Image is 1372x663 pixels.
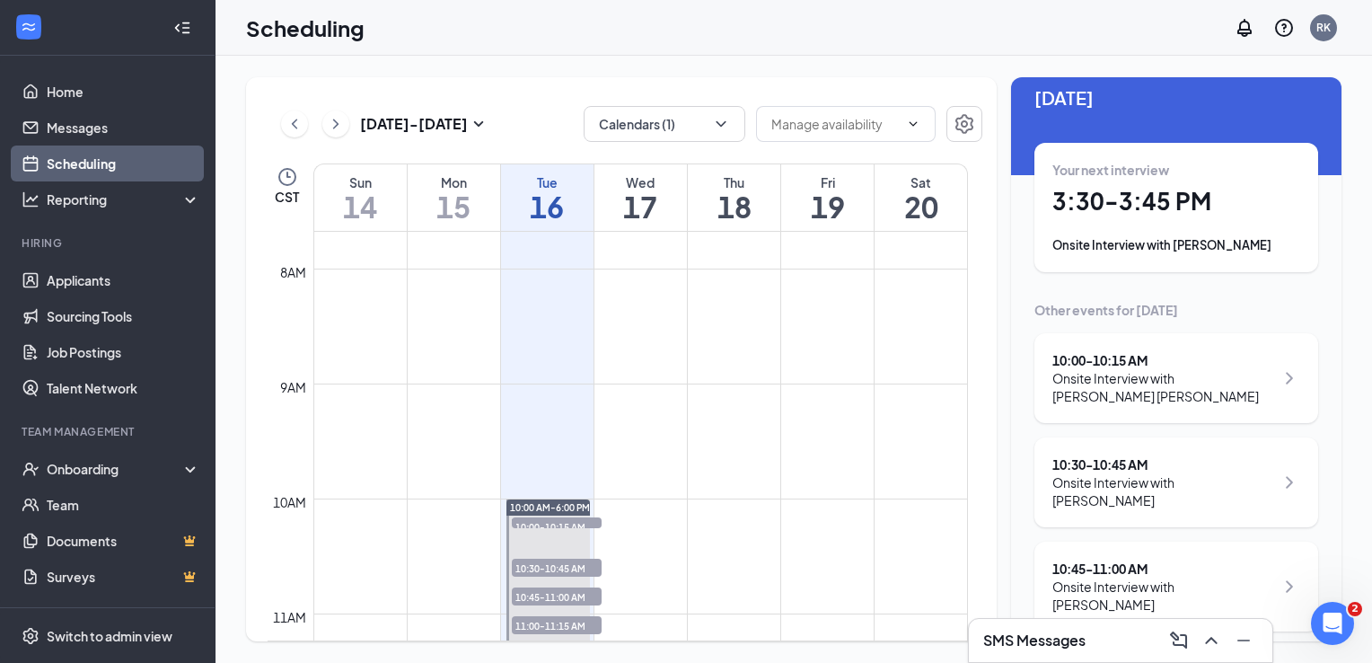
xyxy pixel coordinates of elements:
svg: ComposeMessage [1168,630,1190,651]
button: Calendars (1)ChevronDown [584,106,745,142]
span: [DATE] [1034,84,1318,111]
div: Wed [594,173,687,191]
div: 8am [277,262,310,282]
div: Thu [688,173,780,191]
div: Your next interview [1052,161,1300,179]
a: September 14, 2025 [314,164,407,231]
span: 10:00 AM-6:00 PM [510,501,590,514]
h1: 16 [501,191,594,222]
button: ChevronUp [1197,626,1226,655]
a: Scheduling [47,146,200,181]
div: Reporting [47,190,201,208]
span: 10:30-10:45 AM [512,559,602,577]
svg: Collapse [173,19,191,37]
span: 10:00-10:15 AM [512,517,602,535]
div: Tue [501,173,594,191]
span: 11:00-11:15 AM [512,616,602,634]
a: September 18, 2025 [688,164,780,231]
button: Settings [946,106,982,142]
div: 10:45 - 11:00 AM [1052,560,1274,578]
a: Team [47,487,200,523]
div: 10:00 - 10:15 AM [1052,351,1274,369]
svg: WorkstreamLogo [20,18,38,36]
svg: ChevronLeft [286,113,303,135]
svg: ChevronRight [1279,367,1300,389]
button: ChevronRight [322,110,349,137]
a: SurveysCrown [47,559,200,595]
h1: Scheduling [246,13,365,43]
button: ComposeMessage [1165,626,1193,655]
svg: Notifications [1234,17,1255,39]
h1: 20 [875,191,967,222]
input: Manage availability [771,114,899,134]
div: 9am [277,377,310,397]
div: Onsite Interview with [PERSON_NAME] [1052,578,1274,614]
svg: ChevronUp [1200,630,1222,651]
h1: 3:30 - 3:45 PM [1052,186,1300,217]
a: Applicants [47,262,200,298]
a: September 19, 2025 [781,164,874,231]
div: Fri [781,173,874,191]
div: Switch to admin view [47,627,172,645]
button: Minimize [1229,626,1258,655]
h3: SMS Messages [983,631,1086,650]
div: Team Management [22,424,197,439]
div: 11am [269,607,310,627]
svg: Settings [22,627,40,645]
h1: 15 [408,191,500,222]
div: Sun [314,173,407,191]
a: Job Postings [47,334,200,370]
h3: [DATE] - [DATE] [360,114,468,134]
svg: ChevronRight [327,113,345,135]
div: 10:30 - 10:45 AM [1052,455,1274,473]
button: ChevronLeft [281,110,308,137]
div: 10am [269,492,310,512]
a: DocumentsCrown [47,523,200,559]
svg: ChevronRight [1279,472,1300,493]
div: RK [1316,20,1331,35]
svg: QuestionInfo [1273,17,1295,39]
h1: 19 [781,191,874,222]
span: 2 [1348,602,1362,616]
svg: Analysis [22,190,40,208]
a: September 20, 2025 [875,164,967,231]
iframe: Intercom live chat [1311,602,1354,645]
div: Onboarding [47,460,185,478]
a: September 16, 2025 [501,164,594,231]
svg: SmallChevronDown [468,113,489,135]
div: Onsite Interview with [PERSON_NAME] [1052,236,1300,254]
div: Mon [408,173,500,191]
h1: 14 [314,191,407,222]
svg: ChevronDown [906,117,920,131]
a: Home [47,74,200,110]
svg: Clock [277,166,298,188]
h1: 17 [594,191,687,222]
a: September 17, 2025 [594,164,687,231]
div: Sat [875,173,967,191]
div: Other events for [DATE] [1034,301,1318,319]
a: Talent Network [47,370,200,406]
a: September 15, 2025 [408,164,500,231]
a: Messages [47,110,200,146]
div: Hiring [22,235,197,251]
svg: ChevronDown [712,115,730,133]
span: CST [275,188,299,206]
svg: Settings [954,113,975,135]
div: Onsite Interview with [PERSON_NAME] [PERSON_NAME] [1052,369,1274,405]
span: 10:45-11:00 AM [512,588,602,606]
svg: ChevronRight [1279,576,1300,597]
svg: Minimize [1233,630,1254,651]
a: Sourcing Tools [47,298,200,334]
div: Onsite Interview with [PERSON_NAME] [1052,473,1274,509]
h1: 18 [688,191,780,222]
svg: UserCheck [22,460,40,478]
